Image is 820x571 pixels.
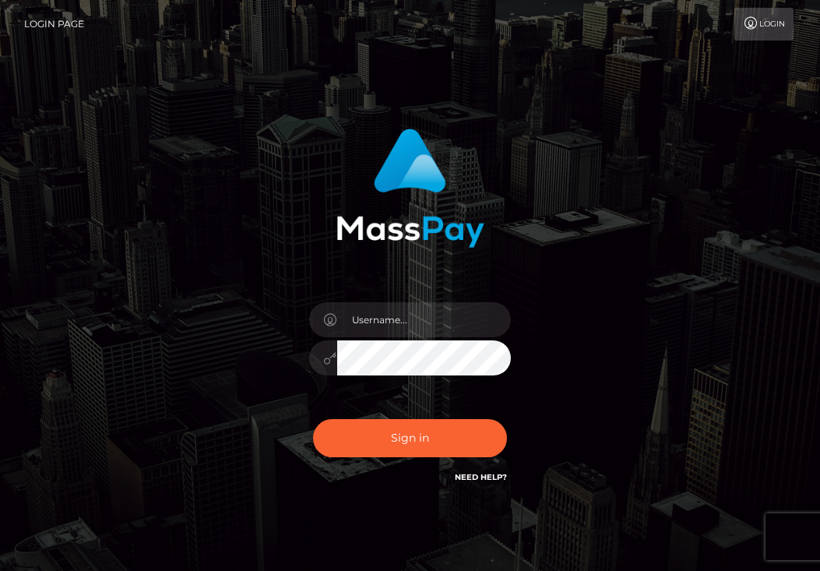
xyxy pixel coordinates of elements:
[336,129,484,248] img: MassPay Login
[734,8,794,41] a: Login
[313,419,508,457] button: Sign in
[24,8,84,41] a: Login Page
[337,302,512,337] input: Username...
[455,472,507,482] a: Need Help?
